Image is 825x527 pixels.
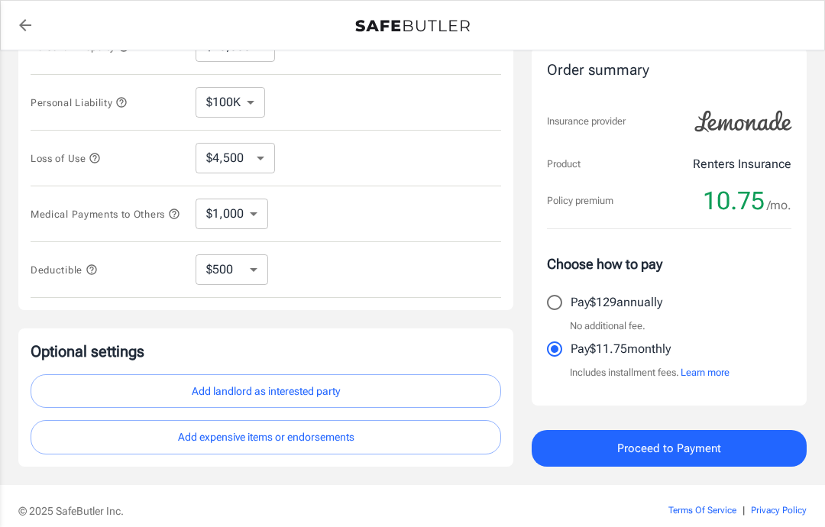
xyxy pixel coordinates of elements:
button: Deductible [31,260,98,279]
button: Learn more [681,365,730,380]
button: Medical Payments to Others [31,205,180,223]
img: Back to quotes [355,20,470,32]
div: Order summary [547,60,791,82]
span: Personal Liability [31,97,128,108]
button: Loss of Use [31,149,101,167]
p: Choose how to pay [547,254,791,274]
button: Proceed to Payment [532,430,807,467]
span: /mo. [767,195,791,216]
p: Renters Insurance [693,155,791,173]
button: Add landlord as interested party [31,374,501,409]
p: Pay $11.75 monthly [571,340,671,358]
span: 10.75 [703,186,765,216]
button: Add expensive items or endorsements [31,420,501,454]
p: Product [547,157,581,172]
a: Privacy Policy [751,505,807,516]
p: Optional settings [31,341,501,362]
p: Pay $129 annually [571,293,662,312]
span: Loss of Use [31,153,101,164]
p: No additional fee. [570,318,645,334]
p: © 2025 SafeButler Inc. [18,503,605,519]
p: Insurance provider [547,114,626,129]
a: back to quotes [10,10,40,40]
button: Personal Liability [31,93,128,112]
span: Proceed to Payment [617,438,721,458]
a: Terms Of Service [668,505,736,516]
span: Deductible [31,264,98,276]
p: Includes installment fees. [570,365,730,380]
span: | [742,505,745,516]
p: Policy premium [547,193,613,209]
img: Lemonade [686,100,801,143]
span: Medical Payments to Others [31,209,180,220]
